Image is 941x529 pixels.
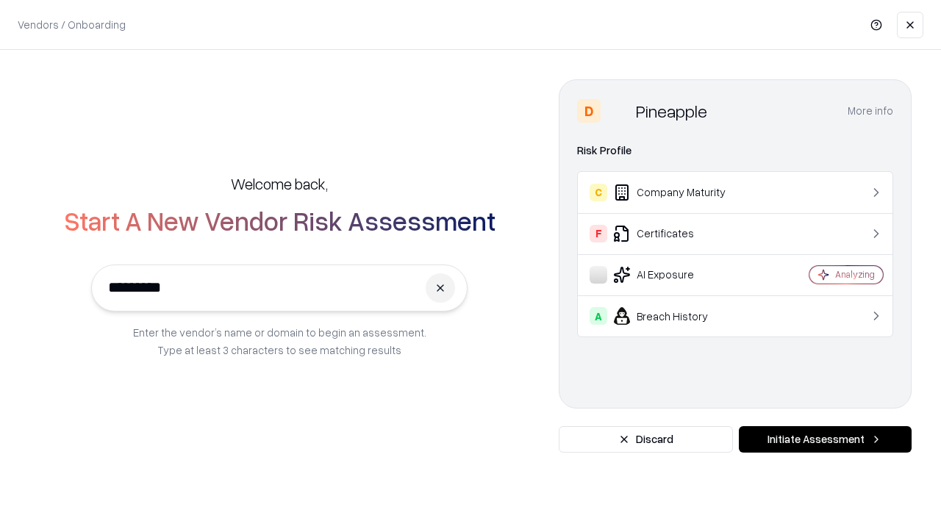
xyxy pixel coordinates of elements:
[577,142,893,159] div: Risk Profile
[590,225,607,242] div: F
[636,99,707,123] div: Pineapple
[559,426,733,453] button: Discard
[18,17,126,32] p: Vendors / Onboarding
[590,307,765,325] div: Breach History
[739,426,912,453] button: Initiate Assessment
[835,268,875,281] div: Analyzing
[577,99,601,123] div: D
[231,173,328,194] h5: Welcome back,
[590,225,765,242] div: Certificates
[133,323,426,359] p: Enter the vendor’s name or domain to begin an assessment. Type at least 3 characters to see match...
[590,266,765,284] div: AI Exposure
[64,206,495,235] h2: Start A New Vendor Risk Assessment
[590,184,765,201] div: Company Maturity
[607,99,630,123] img: Pineapple
[848,98,893,124] button: More info
[590,307,607,325] div: A
[590,184,607,201] div: C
